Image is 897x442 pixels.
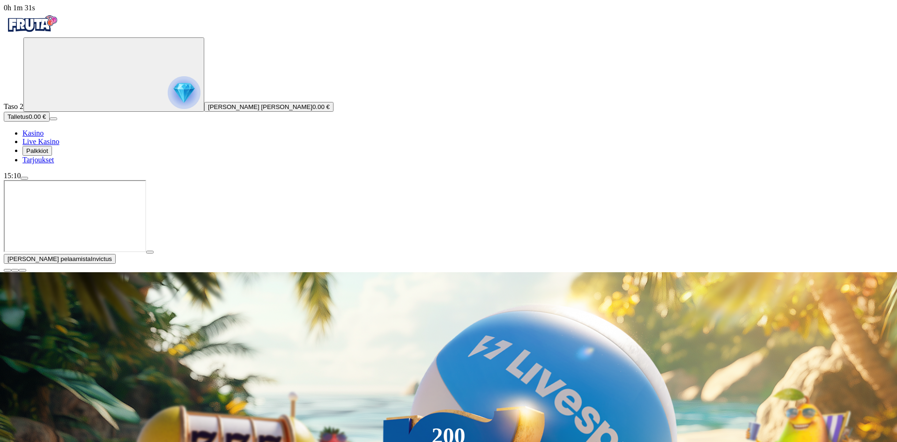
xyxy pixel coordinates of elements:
span: user session time [4,4,35,12]
span: [PERSON_NAME] [PERSON_NAME] [208,103,312,110]
button: close icon [4,269,11,272]
button: reward iconPalkkiot [22,146,52,156]
span: Invictus [91,255,112,262]
button: chevron-down icon [11,269,19,272]
span: 0.00 € [29,113,46,120]
span: Kasino [22,129,44,137]
nav: Primary [4,12,893,164]
span: Live Kasino [22,138,59,145]
span: 0.00 € [312,103,330,110]
button: menu [50,117,57,120]
img: reward progress [168,76,200,109]
button: menu [21,177,28,180]
span: Talletus [7,113,29,120]
span: Tarjoukset [22,156,54,164]
span: [PERSON_NAME] pelaamista [7,255,91,262]
button: play icon [146,251,154,254]
a: diamond iconKasino [22,129,44,137]
a: gift-inverted iconTarjoukset [22,156,54,164]
button: fullscreen icon [19,269,26,272]
button: reward progress [23,37,204,112]
span: Taso 2 [4,102,23,110]
button: [PERSON_NAME] pelaamistaInvictus [4,254,116,264]
button: [PERSON_NAME] [PERSON_NAME]0.00 € [204,102,334,112]
span: 15:10 [4,172,21,180]
img: Fruta [4,12,60,36]
button: Talletusplus icon0.00 € [4,112,50,122]
iframe: Invictus [4,180,146,252]
div: 200 [431,430,465,442]
a: Fruta [4,29,60,37]
a: poker-chip iconLive Kasino [22,138,59,145]
span: Palkkiot [26,147,48,154]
